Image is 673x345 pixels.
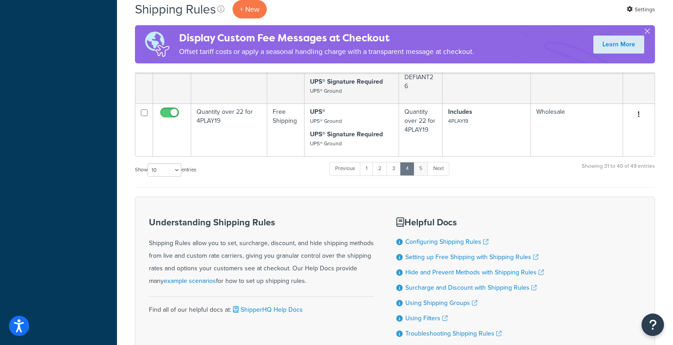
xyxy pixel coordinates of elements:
[310,130,383,139] strong: UPS® Signature Required
[405,252,538,262] a: Setting up Free Shipping with Shipping Rules
[267,103,305,156] td: Free Shipping
[149,217,374,227] h3: Understanding Shipping Rules
[164,276,216,286] a: example scenarios
[135,163,196,177] label: Show entries
[372,162,387,175] a: 2
[149,296,374,316] div: Find all of our helpful docs at:
[310,77,383,86] strong: UPS® Signature Required
[310,107,325,116] strong: UPS®
[448,107,472,116] strong: Includes
[310,117,342,125] small: UPS® Ground
[310,87,342,95] small: UPS® Ground
[310,139,342,148] small: UPS® Ground
[405,329,502,338] a: Troubleshooting Shipping Rules
[582,161,655,180] div: Showing 31 to 40 of 49 entries
[405,314,448,323] a: Using Filters
[405,298,477,308] a: Using Shipping Groups
[329,162,361,175] a: Previous
[191,103,267,156] td: Quantity over 22 for 4PLAY19
[386,162,401,175] a: 3
[148,163,181,177] select: Showentries
[179,45,474,58] p: Offset tariff costs or apply a seasonal handling charge with a transparent message at checkout.
[642,314,664,336] button: Open Resource Center
[427,162,449,175] a: Next
[399,51,442,103] td: Quantity over 22 for DEFIANT26
[593,36,644,54] a: Learn More
[149,217,374,287] div: Shipping Rules allow you to set, surcharge, discount, and hide shipping methods from live and cus...
[400,162,414,175] a: 4
[360,162,373,175] a: 1
[448,117,468,125] small: 4PLAY19
[396,217,544,227] h3: Helpful Docs
[531,51,623,103] td: Wholesale
[399,103,442,156] td: Quantity over 22 for 4PLAY19
[531,103,623,156] td: Wholesale
[231,305,303,314] a: ShipperHQ Help Docs
[135,25,179,63] img: duties-banner-06bc72dcb5fe05cb3f9472aba00be2ae8eb53ab6f0d8bb03d382ba314ac3c341.png
[405,268,544,277] a: Hide and Prevent Methods with Shipping Rules
[135,0,216,18] h1: Shipping Rules
[627,3,655,16] a: Settings
[191,51,267,103] td: Quantity over 22 for DEFIANT26
[405,283,537,292] a: Surcharge and Discount with Shipping Rules
[267,51,305,103] td: Free Shipping
[413,162,428,175] a: 5
[405,237,489,246] a: Configuring Shipping Rules
[179,31,474,45] h4: Display Custom Fee Messages at Checkout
